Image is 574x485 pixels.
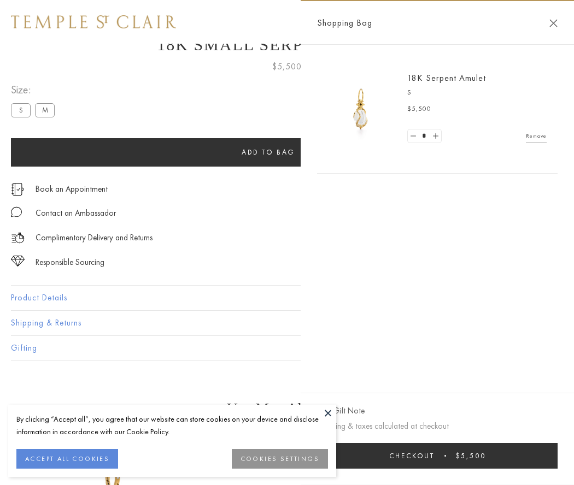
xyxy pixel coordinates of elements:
div: Responsible Sourcing [36,256,104,269]
h3: You May Also Like [27,400,547,417]
label: S [11,103,31,117]
img: MessageIcon-01_2.svg [11,206,22,217]
a: Remove [526,130,547,142]
button: Gifting [11,336,563,360]
a: Set quantity to 0 [408,129,419,143]
span: $5,500 [456,451,486,460]
img: P51836-E11SERPPV [328,76,394,142]
img: icon_appointment.svg [11,183,24,196]
button: Checkout $5,500 [317,443,558,469]
p: S [407,87,547,98]
span: Add to bag [242,147,295,157]
a: 18K Serpent Amulet [407,72,486,84]
span: Checkout [389,451,435,460]
button: Add Gift Note [317,404,365,418]
img: icon_delivery.svg [11,231,25,245]
button: Add to bag [11,138,526,167]
p: Shipping & taxes calculated at checkout [317,419,558,433]
button: Close Shopping Bag [549,19,558,27]
img: icon_sourcing.svg [11,256,25,267]
button: Product Details [11,286,563,310]
span: $5,500 [272,60,302,74]
p: Complimentary Delivery and Returns [36,231,153,245]
div: By clicking “Accept all”, you agree that our website can store cookies on your device and disclos... [16,413,328,438]
button: Shipping & Returns [11,311,563,335]
h1: 18K Small Serpent Amulet [11,36,563,54]
img: Temple St. Clair [11,15,176,28]
button: COOKIES SETTINGS [232,449,328,469]
button: ACCEPT ALL COOKIES [16,449,118,469]
div: Contact an Ambassador [36,206,116,220]
span: Size: [11,81,59,99]
span: $5,500 [407,104,431,115]
a: Book an Appointment [36,183,108,195]
span: Shopping Bag [317,16,372,30]
label: M [35,103,55,117]
a: Set quantity to 2 [430,129,441,143]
